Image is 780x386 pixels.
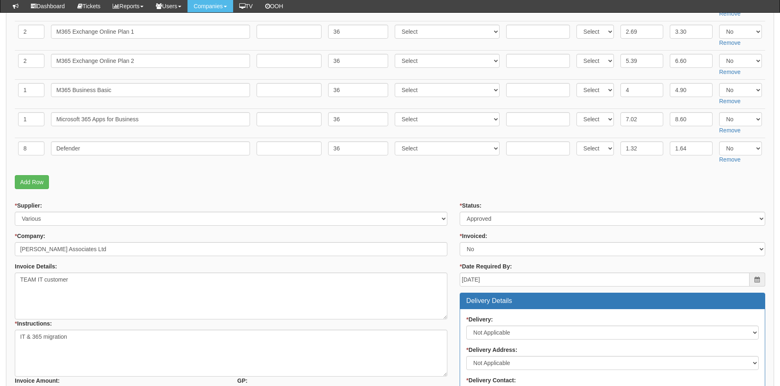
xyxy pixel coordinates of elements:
[460,201,481,210] label: Status:
[719,69,741,75] a: Remove
[15,232,45,240] label: Company:
[719,10,741,17] a: Remove
[719,39,741,46] a: Remove
[466,376,516,384] label: Delivery Contact:
[466,315,493,324] label: Delivery:
[237,377,248,385] label: GP:
[15,319,52,328] label: Instructions:
[466,346,517,354] label: Delivery Address:
[15,273,447,319] textarea: TEAM IT customer
[466,297,759,305] h3: Delivery Details
[15,175,49,189] a: Add Row
[15,201,42,210] label: Supplier:
[719,127,741,134] a: Remove
[15,262,57,270] label: Invoice Details:
[719,98,741,104] a: Remove
[460,262,512,270] label: Date Required By:
[15,377,60,385] label: Invoice Amount:
[460,232,487,240] label: Invoiced:
[15,330,447,377] textarea: IT & 365 migration
[719,156,741,163] a: Remove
